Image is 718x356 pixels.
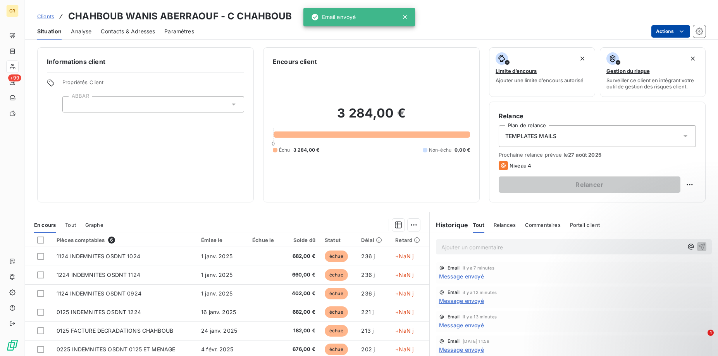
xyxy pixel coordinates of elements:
span: 1 [708,330,714,336]
span: 236 j [361,253,375,259]
span: Limite d’encours [496,68,537,74]
button: Limite d’encoursAjouter une limite d’encours autorisé [489,47,595,97]
span: Propriétés Client [62,79,244,90]
h6: Historique [430,220,468,230]
span: Message envoyé [439,346,484,354]
img: Logo LeanPay [6,339,19,351]
span: il y a 7 minutes [463,266,494,270]
span: 1124 INDEMNITES OSDNT 1024 [57,253,140,259]
span: 24 janv. 2025 [201,327,237,334]
h2: 3 284,00 € [273,105,470,129]
span: échue [325,251,348,262]
span: Relances [494,222,516,228]
a: +99 [6,76,18,88]
span: 213 j [361,327,374,334]
button: Actions [651,25,690,38]
span: Ajouter une limite d’encours autorisé [496,77,584,83]
div: Statut [325,237,352,243]
span: 27 août 2025 [568,152,601,158]
span: Message envoyé [439,297,484,305]
span: 6 [108,237,115,244]
span: il y a 12 minutes [463,290,497,295]
span: Analyse [71,28,91,35]
span: +99 [8,74,21,81]
div: CR [6,5,19,17]
span: il y a 13 minutes [463,315,497,319]
span: échue [325,344,348,355]
span: 0 [272,140,275,147]
span: Email [448,266,460,270]
span: échue [325,269,348,281]
div: Pièces comptables [57,237,192,244]
div: Échue le [252,237,278,243]
span: +NaN j [395,327,413,334]
span: 0225 INDEMNITES OSDNT 0125 ET MENAGE [57,346,175,353]
button: Gestion du risqueSurveiller ce client en intégrant votre outil de gestion des risques client. [600,47,706,97]
span: 236 j [361,290,375,297]
h6: Encours client [273,57,317,66]
span: 1 janv. 2025 [201,290,232,297]
span: Situation [37,28,62,35]
span: 236 j [361,271,375,278]
div: Email envoyé [311,10,356,24]
span: En cours [34,222,56,228]
span: 660,00 € [288,271,315,279]
span: Message envoyé [439,272,484,280]
div: Émise le [201,237,243,243]
span: Non-échu [429,147,451,154]
h6: Relance [499,111,696,121]
span: Clients [37,13,54,19]
span: Contacts & Adresses [101,28,155,35]
span: 1 janv. 2025 [201,253,232,259]
span: 1224 INDEMNITES OSDNT 1124 [57,271,140,278]
button: Relancer [499,176,680,193]
iframe: Intercom live chat [692,330,710,348]
span: 682,00 € [288,308,315,316]
span: +NaN j [395,253,413,259]
input: Ajouter une valeur [69,101,75,108]
span: Échu [279,147,290,154]
span: 221 j [361,309,374,315]
span: 16 janv. 2025 [201,309,236,315]
iframe: Intercom notifications message [563,281,718,335]
span: Email [448,290,460,295]
span: +NaN j [395,309,413,315]
span: échue [325,288,348,299]
span: Paramètres [164,28,194,35]
span: +NaN j [395,346,413,353]
span: TEMPLATES MAILS [505,132,556,140]
span: Graphe [85,222,103,228]
span: +NaN j [395,271,413,278]
div: Délai [361,237,386,243]
span: Tout [65,222,76,228]
span: Commentaires [525,222,561,228]
span: [DATE] 11:58 [463,339,489,344]
h6: Informations client [47,57,244,66]
a: Clients [37,12,54,20]
span: 0125 FACTURE DEGRADATIONS CHAHBOUB [57,327,173,334]
span: 202 j [361,346,375,353]
span: Niveau 4 [510,162,531,169]
span: Surveiller ce client en intégrant votre outil de gestion des risques client. [606,77,699,90]
span: Message envoyé [439,321,484,329]
div: Retard [395,237,424,243]
span: 4 févr. 2025 [201,346,233,353]
span: échue [325,306,348,318]
span: Gestion du risque [606,68,650,74]
span: 682,00 € [288,252,315,260]
span: 402,00 € [288,290,315,297]
span: 1124 INDEMNITES OSDNT 0924 [57,290,141,297]
span: 182,00 € [288,327,315,335]
span: Email [448,339,460,344]
span: Tout [473,222,484,228]
span: Prochaine relance prévue le [499,152,696,158]
span: 0125 INDEMNITES OSDNT 1224 [57,309,141,315]
span: 676,00 € [288,346,315,353]
span: échue [325,325,348,337]
h3: CHAHBOUB WANIS ABERRAOUF - C CHAHBOUB [68,9,292,23]
span: 1 janv. 2025 [201,271,232,278]
span: Email [448,315,460,319]
span: Portail client [570,222,600,228]
span: 0,00 € [455,147,470,154]
span: 3 284,00 € [293,147,320,154]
